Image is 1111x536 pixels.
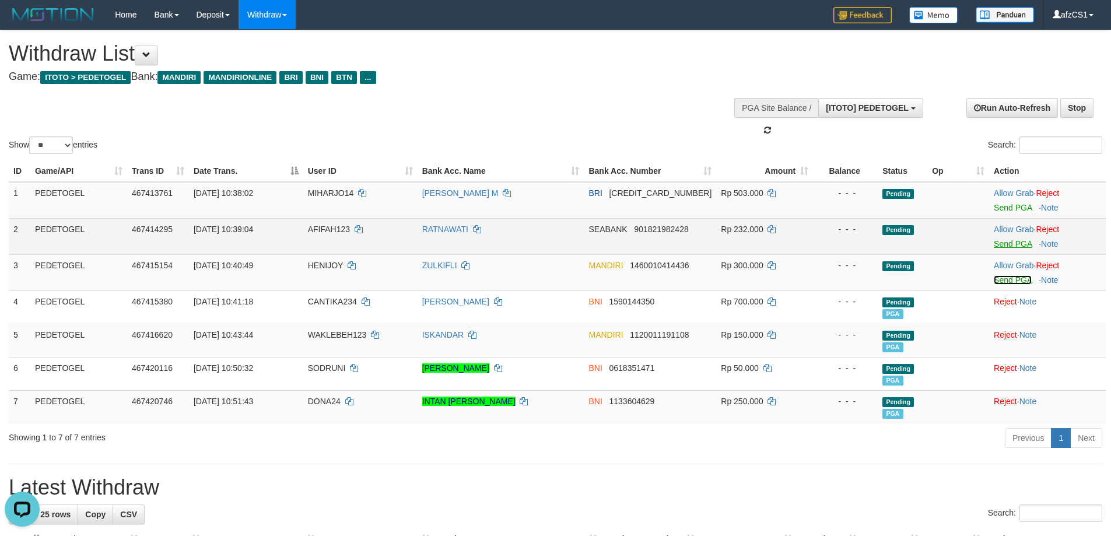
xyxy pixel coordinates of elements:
[422,363,489,373] a: [PERSON_NAME]
[1060,98,1094,118] a: Stop
[132,397,173,406] span: 467420746
[1005,428,1052,448] a: Previous
[818,329,873,341] div: - - -
[989,324,1106,357] td: ·
[588,297,602,306] span: BNI
[989,290,1106,324] td: ·
[1019,297,1037,306] a: Note
[734,98,818,118] div: PGA Site Balance /
[9,42,729,65] h1: Withdraw List
[308,188,354,198] span: MIHARJO14
[9,218,30,254] td: 2
[422,330,464,339] a: ISKANDAR
[308,297,357,306] span: CANTIKA234
[994,239,1032,248] a: Send PGA
[9,6,97,23] img: MOTION_logo.png
[5,5,40,40] button: Open LiveChat chat widget
[818,223,873,235] div: - - -
[1041,239,1059,248] a: Note
[30,182,127,219] td: PEDETOGEL
[30,254,127,290] td: PEDETOGEL
[1041,203,1059,212] a: Note
[308,363,346,373] span: SODRUNI
[588,363,602,373] span: BNI
[1019,397,1037,406] a: Note
[1019,330,1037,339] a: Note
[909,7,958,23] img: Button%20Memo.svg
[833,7,892,23] img: Feedback.jpg
[882,225,914,235] span: Pending
[308,225,350,234] span: AFIFAH123
[818,98,923,118] button: [ITOTO] PEDETOGEL
[882,342,903,352] span: PGA
[988,136,1102,154] label: Search:
[588,225,627,234] span: SEABANK
[1036,188,1059,198] a: Reject
[994,275,1032,285] a: Send PGA
[85,510,106,519] span: Copy
[9,136,97,154] label: Show entries
[30,290,127,324] td: PEDETOGEL
[813,160,878,182] th: Balance
[721,297,763,306] span: Rp 700.000
[818,187,873,199] div: - - -
[609,397,654,406] span: Copy 1133604629 to clipboard
[588,330,623,339] span: MANDIRI
[609,188,712,198] span: Copy 109901051586500 to clipboard
[422,397,516,406] a: INTAN [PERSON_NAME]
[30,160,127,182] th: Game/API: activate to sort column ascending
[30,390,127,423] td: PEDETOGEL
[609,297,654,306] span: Copy 1590144350 to clipboard
[721,397,763,406] span: Rp 250.000
[422,297,489,306] a: [PERSON_NAME]
[9,476,1102,499] h1: Latest Withdraw
[882,297,914,307] span: Pending
[994,225,1036,234] span: ·
[994,203,1032,212] a: Send PGA
[9,182,30,219] td: 1
[994,225,1033,234] a: Allow Grab
[584,160,716,182] th: Bank Acc. Number: activate to sort column ascending
[194,330,253,339] span: [DATE] 10:43:44
[1070,428,1102,448] a: Next
[994,297,1017,306] a: Reject
[721,261,763,270] span: Rp 300.000
[194,225,253,234] span: [DATE] 10:39:04
[418,160,584,182] th: Bank Acc. Name: activate to sort column ascending
[882,189,914,199] span: Pending
[306,71,328,84] span: BNI
[1019,136,1102,154] input: Search:
[818,395,873,407] div: - - -
[989,182,1106,219] td: ·
[30,324,127,357] td: PEDETOGEL
[30,218,127,254] td: PEDETOGEL
[132,363,173,373] span: 467420116
[882,409,903,419] span: PGA
[609,363,654,373] span: Copy 0618351471 to clipboard
[1036,225,1059,234] a: Reject
[120,510,137,519] span: CSV
[132,261,173,270] span: 467415154
[1019,505,1102,522] input: Search:
[194,188,253,198] span: [DATE] 10:38:02
[882,261,914,271] span: Pending
[9,357,30,390] td: 6
[157,71,201,84] span: MANDIRI
[588,261,623,270] span: MANDIRI
[30,357,127,390] td: PEDETOGEL
[279,71,302,84] span: BRI
[989,390,1106,423] td: ·
[588,188,602,198] span: BRI
[422,188,499,198] a: [PERSON_NAME] M
[132,225,173,234] span: 467414295
[1036,261,1059,270] a: Reject
[9,390,30,423] td: 7
[826,103,908,113] span: [ITOTO] PEDETOGEL
[878,160,927,182] th: Status
[994,188,1033,198] a: Allow Grab
[882,376,903,386] span: PGA
[132,330,173,339] span: 467416620
[422,261,457,270] a: ZULKIFLI
[721,188,763,198] span: Rp 503.000
[989,357,1106,390] td: ·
